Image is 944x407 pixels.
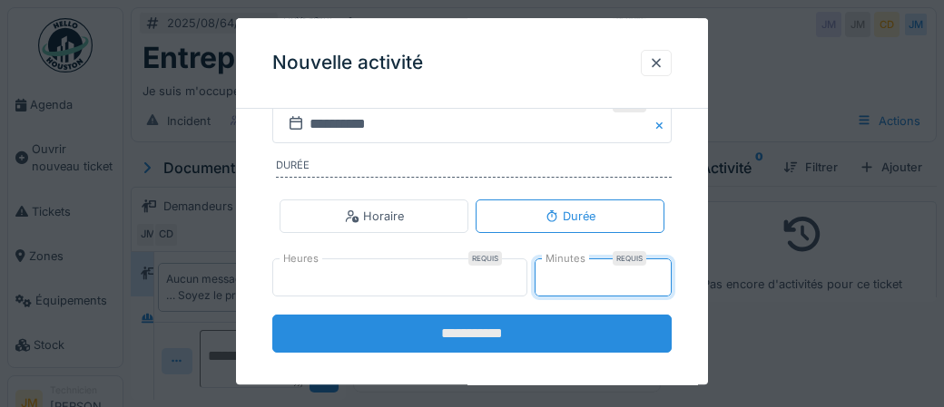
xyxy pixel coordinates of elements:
[613,251,646,266] div: Requis
[345,208,404,225] div: Horaire
[468,251,502,266] div: Requis
[272,52,423,74] h3: Nouvelle activité
[545,208,595,225] div: Durée
[542,251,589,266] label: Minutes
[652,105,672,143] button: Close
[280,251,322,266] label: Heures
[276,158,672,178] label: Durée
